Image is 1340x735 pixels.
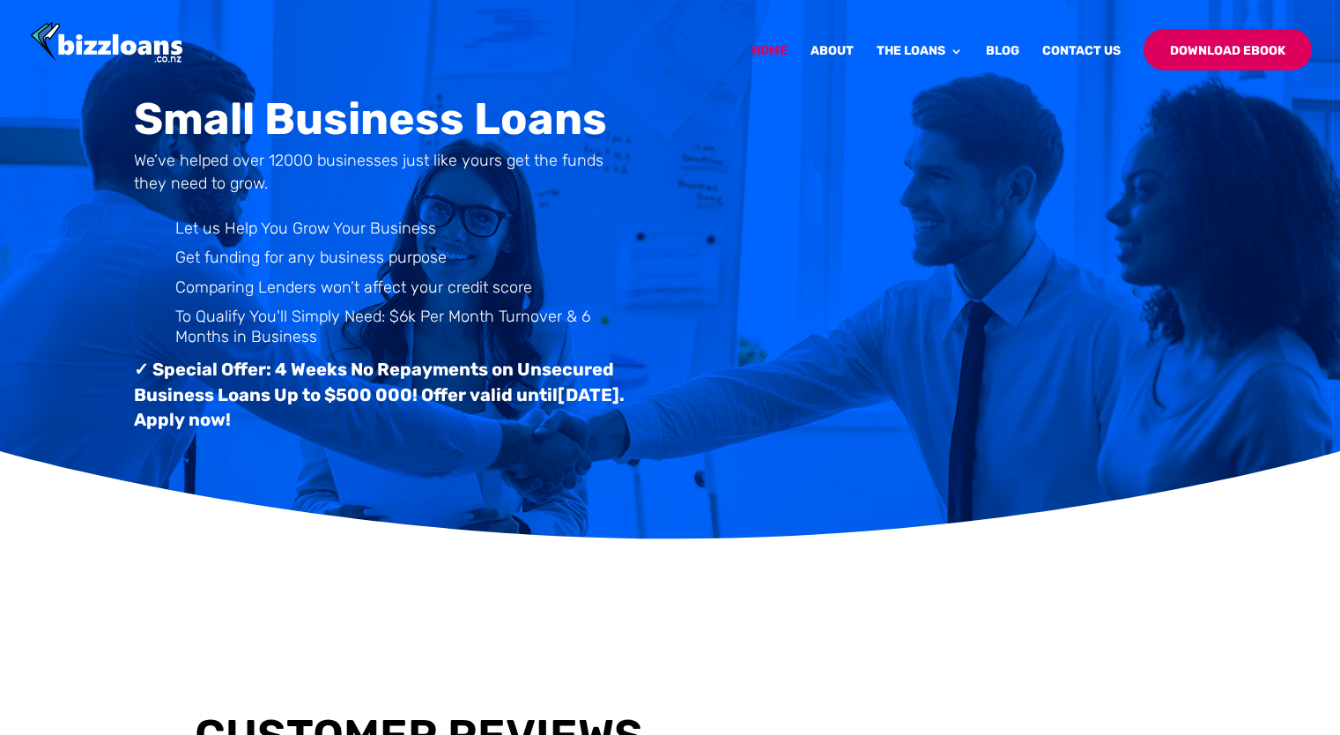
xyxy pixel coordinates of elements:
[175,278,532,297] span: Comparing Lenders won’t affect your credit score
[134,357,640,442] h3: ✓ Special Offer: 4 Weeks No Repayments on Unsecured Business Loans Up to $500 000! Offer valid un...
[134,97,640,150] h1: Small Business Loans
[175,219,436,238] span: Let us Help You Grow Your Business
[811,45,854,86] a: About
[30,22,183,65] img: Bizzloans New Zealand
[1144,29,1312,71] a: Download Ebook
[986,45,1019,86] a: Blog
[877,45,963,86] a: The Loans
[134,150,640,203] h4: We’ve helped over 12000 businesses just like yours get the funds they need to grow.
[558,384,619,405] span: [DATE]
[751,45,788,86] a: Home
[175,248,447,267] span: Get funding for any business purpose
[175,307,590,346] span: To Qualify You'll Simply Need: $6k Per Month Turnover & 6 Months in Business
[1042,45,1121,86] a: Contact Us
